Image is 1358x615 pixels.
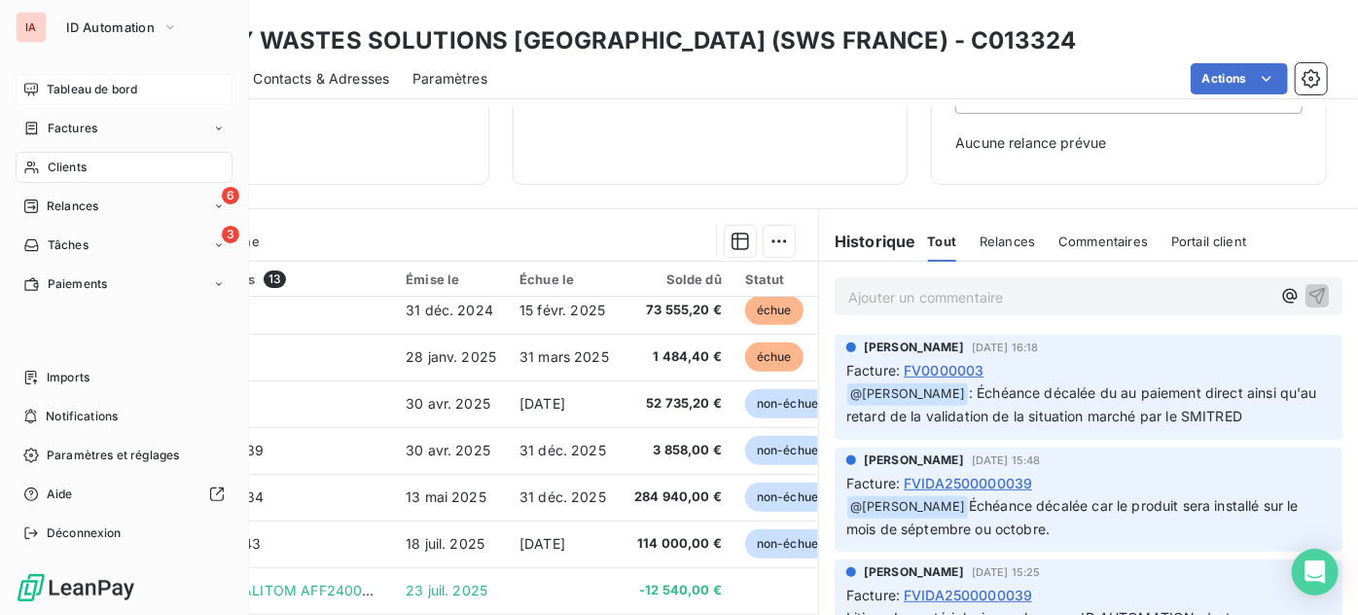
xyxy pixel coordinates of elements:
[745,483,830,512] span: non-échue
[632,581,722,600] span: -12 540,00 €
[745,389,830,418] span: non-échue
[632,347,722,367] span: 1 484,40 €
[48,236,89,254] span: Tâches
[519,488,606,505] span: 31 déc. 2025
[47,81,137,98] span: Tableau de bord
[16,479,232,510] a: Aide
[66,19,155,35] span: ID Automation
[406,395,490,412] span: 30 avr. 2025
[134,271,382,288] div: Pièces comptables
[519,302,605,318] span: 15 févr. 2025
[171,23,1076,58] h3: SUSTY WASTES SOLUTIONS [GEOGRAPHIC_DATA] (SWS FRANCE) - C013324
[47,198,98,215] span: Relances
[1191,63,1288,94] button: Actions
[632,441,722,460] span: 3 858,00 €
[972,454,1041,466] span: [DATE] 15:48
[48,159,87,176] span: Clients
[972,342,1039,353] span: [DATE] 16:18
[519,348,609,365] span: 31 mars 2025
[406,442,490,458] span: 30 avr. 2025
[48,275,107,293] span: Paiements
[955,133,1303,153] span: Aucune relance prévue
[847,383,968,406] span: @ [PERSON_NAME]
[406,582,487,598] span: 23 juil. 2025
[406,302,493,318] span: 31 déc. 2024
[222,187,239,204] span: 6
[222,226,239,243] span: 3
[846,497,1303,537] span: Échéance décalée car le produit sera installé sur le mois de séptembre ou octobre.
[406,535,484,552] span: 18 juil. 2025
[406,488,486,505] span: 13 mai 2025
[864,452,964,469] span: [PERSON_NAME]
[47,369,89,386] span: Imports
[904,585,1032,605] span: FVIDA2500000039
[745,529,830,559] span: non-échue
[519,395,565,412] span: [DATE]
[846,360,900,380] span: Facture :
[745,343,804,372] span: échue
[1171,234,1246,249] span: Portail client
[928,234,957,249] span: Tout
[745,271,830,287] div: Statut
[16,572,136,603] img: Logo LeanPay
[519,271,609,287] div: Échue le
[745,436,830,465] span: non-échue
[632,394,722,414] span: 52 735,20 €
[972,566,1041,578] span: [DATE] 15:25
[47,525,122,542] span: Déconnexion
[264,271,286,288] span: 13
[904,473,1032,493] span: FVIDA2500000039
[904,360,983,380] span: FV0000003
[134,582,474,598] span: Virement VIRT CALITOM AFF2400438 SWS [DATE]
[819,230,916,253] h6: Historique
[864,563,964,581] span: [PERSON_NAME]
[47,486,73,503] span: Aide
[406,348,496,365] span: 28 janv. 2025
[1058,234,1148,249] span: Commentaires
[519,535,565,552] span: [DATE]
[980,234,1035,249] span: Relances
[412,69,487,89] span: Paramètres
[46,408,118,425] span: Notifications
[47,447,179,464] span: Paramètres et réglages
[632,534,722,554] span: 114 000,00 €
[48,120,97,137] span: Factures
[16,12,47,43] div: IA
[1292,549,1339,596] div: Open Intercom Messenger
[519,442,606,458] span: 31 déc. 2025
[846,585,900,605] span: Facture :
[847,496,968,519] span: @ [PERSON_NAME]
[632,271,722,287] div: Solde dû
[846,473,900,493] span: Facture :
[632,301,722,320] span: 73 555,20 €
[253,69,389,89] span: Contacts & Adresses
[406,271,496,287] div: Émise le
[864,339,964,356] span: [PERSON_NAME]
[745,296,804,325] span: échue
[632,488,722,507] span: 284 940,00 €
[846,384,1321,424] span: : Échéance décalée du au paiement direct ainsi qu'au retard de la validation de la situation marc...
